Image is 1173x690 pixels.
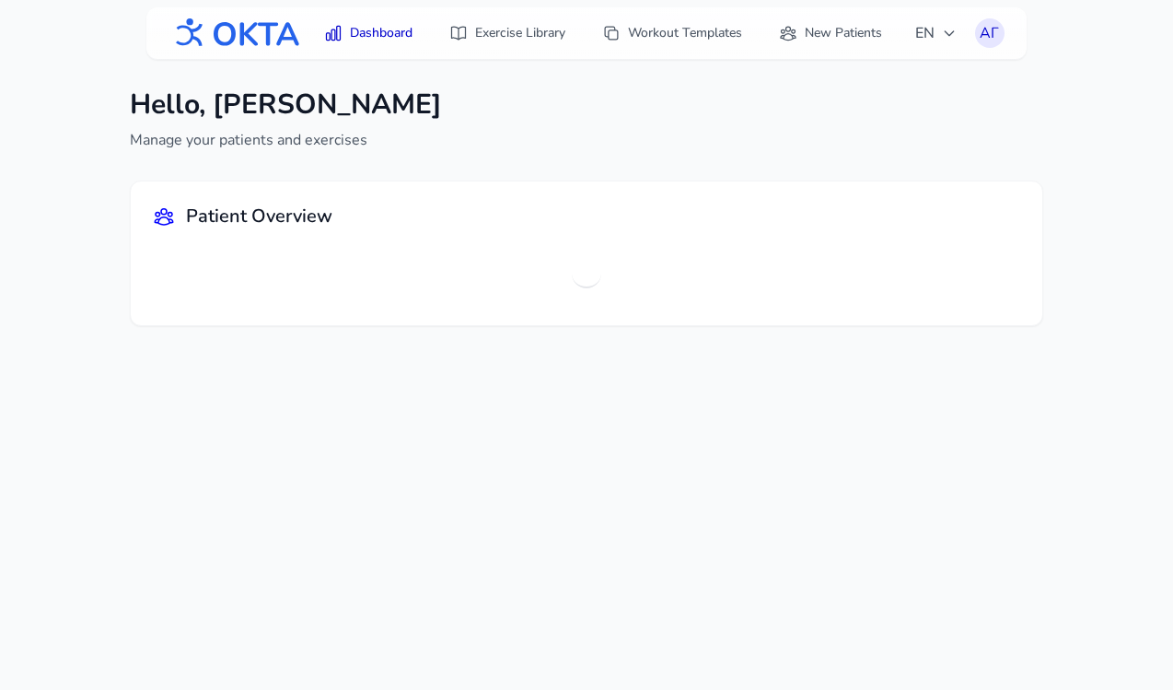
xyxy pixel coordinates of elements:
button: EN [904,15,968,52]
button: АГ [975,18,1005,48]
p: Manage your patients and exercises [130,129,442,151]
a: Workout Templates [591,17,753,50]
h2: Patient Overview [186,204,332,229]
span: EN [915,22,957,44]
a: New Patients [768,17,893,50]
a: Dashboard [313,17,424,50]
h1: Hello, [PERSON_NAME] [130,88,442,122]
img: OKTA logo [168,9,301,57]
a: Exercise Library [438,17,576,50]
